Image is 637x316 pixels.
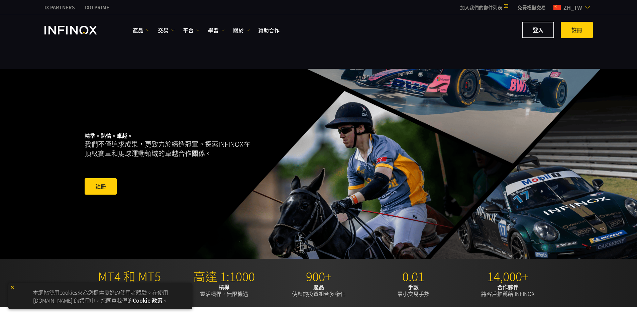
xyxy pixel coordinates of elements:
a: 註冊 [561,22,593,38]
strong: 合作夥伴 [497,283,519,291]
strong: 產品 [313,283,324,291]
p: 高達 1:1000 [179,269,269,284]
a: INFINOX [80,4,114,11]
div: 精準。熱情。 [85,121,295,206]
a: 學習 [208,26,225,34]
p: 靈活槓桿，無限機遇 [179,284,269,297]
span: zh_tw [561,3,585,11]
strong: 槓桿 [219,283,229,291]
p: 使您的投資組合多樣化 [274,284,363,297]
a: 註冊 [85,178,117,195]
a: 加入我們的郵件列表 [455,4,513,11]
a: 交易 [158,26,175,34]
p: 900+ [274,269,363,284]
p: 我們不僅追求成果，更致力於締造冠軍。探索INFINOX在頂級賽車和馬球運動領域的卓越合作關係。 [85,139,253,158]
strong: 平台 [124,283,135,291]
a: 登入 [522,22,554,38]
a: Cookie 政策 [133,296,163,304]
p: 將客戶推薦給 INFINOX [463,284,553,297]
a: 平台 [183,26,200,34]
a: INFINOX Logo [44,26,113,34]
a: INFINOX MENU [513,4,551,11]
p: MT4 和 MT5 [85,269,174,284]
a: INFINOX [39,4,80,11]
p: 0.01 [368,269,458,284]
p: 本網站使用cookies來為您提供良好的使用者體驗。在使用 [DOMAIN_NAME] 的過程中，您同意我們的 。 [12,287,189,306]
strong: 卓越。 [117,131,133,139]
p: 14,000+ [463,269,553,284]
a: 關於 [233,26,250,34]
strong: 手數 [408,283,419,291]
a: 產品 [133,26,149,34]
img: yellow close icon [10,285,15,290]
p: 最小交易手數 [368,284,458,297]
a: 贊助合作 [258,26,280,34]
